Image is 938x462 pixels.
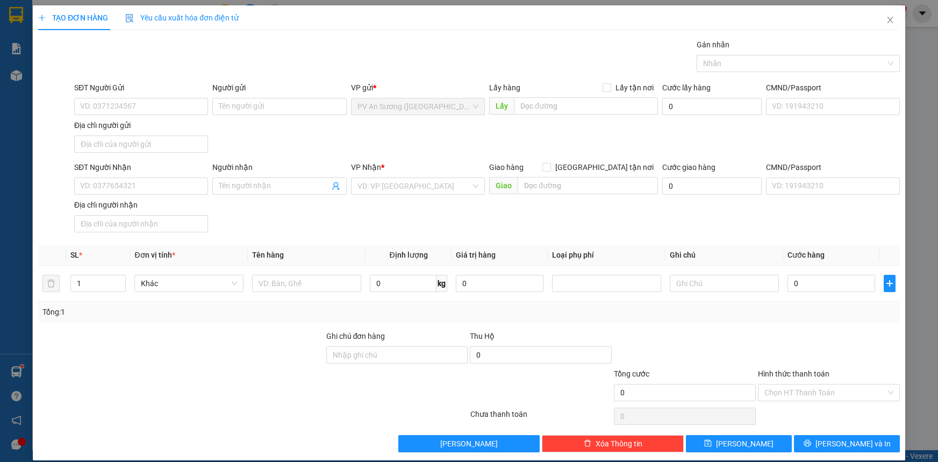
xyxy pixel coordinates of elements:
[332,182,340,190] span: user-add
[440,438,498,450] span: [PERSON_NAME]
[469,408,613,427] div: Chưa thanh toán
[357,98,478,115] span: PV An Sương (Hàng Hóa)
[670,275,779,292] input: Ghi Chú
[456,275,543,292] input: 0
[252,251,284,259] span: Tên hàng
[716,438,774,450] span: [PERSON_NAME]
[74,161,208,173] div: SĐT Người Nhận
[804,439,811,448] span: printer
[74,136,208,153] input: Địa chỉ của người gửi
[74,82,208,94] div: SĐT Người Gửi
[697,40,729,49] label: Gán nhãn
[611,82,658,94] span: Lấy tận nơi
[884,275,896,292] button: plus
[42,306,362,318] div: Tổng: 1
[489,177,518,194] span: Giao
[662,163,715,172] label: Cước giao hàng
[212,82,346,94] div: Người gửi
[662,98,762,115] input: Cước lấy hàng
[141,275,237,292] span: Khác
[398,435,540,452] button: [PERSON_NAME]
[662,177,762,195] input: Cước giao hàng
[758,369,829,378] label: Hình thức thanh toán
[38,14,46,22] span: plus
[74,119,208,131] div: Địa chỉ người gửi
[514,97,658,115] input: Dọc đường
[134,251,175,259] span: Đơn vị tính
[584,439,591,448] span: delete
[42,275,60,292] button: delete
[252,275,361,292] input: VD: Bàn, Ghế
[456,251,496,259] span: Giá trị hàng
[326,332,385,340] label: Ghi chú đơn hàng
[794,435,900,452] button: printer[PERSON_NAME] và In
[351,82,485,94] div: VP gửi
[766,161,900,173] div: CMND/Passport
[662,83,711,92] label: Cước lấy hàng
[548,245,665,266] th: Loại phụ phí
[686,435,792,452] button: save[PERSON_NAME]
[518,177,658,194] input: Dọc đường
[596,438,642,450] span: Xóa Thông tin
[489,83,520,92] span: Lấy hàng
[886,16,894,24] span: close
[665,245,783,266] th: Ghi chú
[38,13,108,22] span: TẠO ĐƠN HÀNG
[489,163,524,172] span: Giao hàng
[470,332,495,340] span: Thu Hộ
[389,251,427,259] span: Định lượng
[815,438,891,450] span: [PERSON_NAME] và In
[212,161,346,173] div: Người nhận
[489,97,514,115] span: Lấy
[125,13,239,22] span: Yêu cầu xuất hóa đơn điện tử
[436,275,447,292] span: kg
[326,346,468,364] input: Ghi chú đơn hàng
[704,439,712,448] span: save
[766,82,900,94] div: CMND/Passport
[875,5,905,35] button: Close
[74,199,208,211] div: Địa chỉ người nhận
[542,435,684,452] button: deleteXóa Thông tin
[70,251,79,259] span: SL
[884,279,895,288] span: plus
[787,251,825,259] span: Cước hàng
[125,14,134,23] img: icon
[351,163,381,172] span: VP Nhận
[74,215,208,232] input: Địa chỉ của người nhận
[551,161,658,173] span: [GEOGRAPHIC_DATA] tận nơi
[614,369,649,378] span: Tổng cước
